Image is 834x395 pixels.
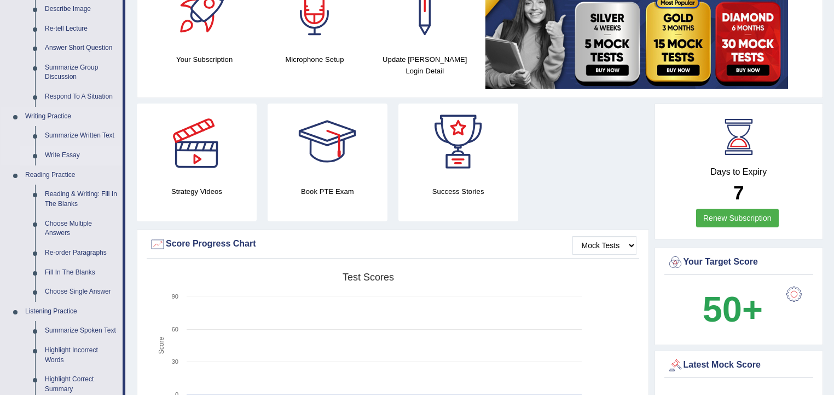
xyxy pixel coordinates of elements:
[40,87,123,107] a: Respond To A Situation
[40,282,123,302] a: Choose Single Answer
[40,185,123,214] a: Reading & Writing: Fill In The Blanks
[40,38,123,58] a: Answer Short Question
[137,186,257,197] h4: Strategy Videos
[172,293,178,300] text: 90
[696,209,779,227] a: Renew Subscription
[40,263,123,283] a: Fill In The Blanks
[40,19,123,39] a: Re-tell Lecture
[20,302,123,322] a: Listening Practice
[40,126,123,146] a: Summarize Written Text
[343,272,394,283] tspan: Test scores
[20,165,123,185] a: Reading Practice
[40,214,123,243] a: Choose Multiple Answers
[40,146,123,165] a: Write Essay
[172,358,178,365] text: 30
[667,167,811,177] h4: Days to Expiry
[20,107,123,127] a: Writing Practice
[155,54,254,65] h4: Your Subscription
[703,289,763,329] b: 50+
[40,341,123,370] a: Highlight Incorrect Words
[40,321,123,341] a: Summarize Spoken Text
[733,182,744,203] b: 7
[40,243,123,263] a: Re-order Paragraphs
[268,186,387,197] h4: Book PTE Exam
[375,54,474,77] h4: Update [PERSON_NAME] Login Detail
[265,54,364,65] h4: Microphone Setup
[172,326,178,333] text: 60
[149,236,636,253] div: Score Progress Chart
[398,186,518,197] h4: Success Stories
[40,58,123,87] a: Summarize Group Discussion
[667,357,811,374] div: Latest Mock Score
[667,254,811,271] div: Your Target Score
[158,337,165,354] tspan: Score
